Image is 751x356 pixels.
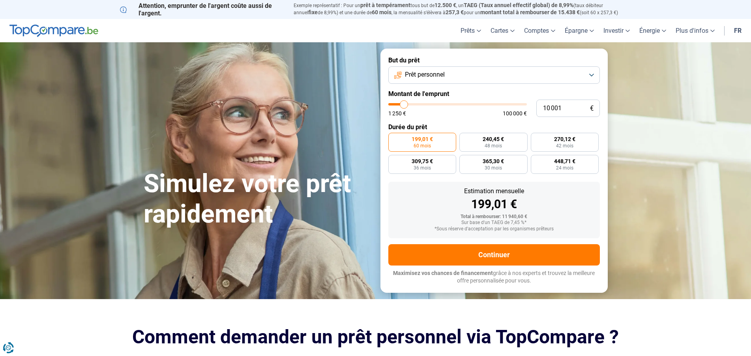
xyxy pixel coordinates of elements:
button: Prêt personnel [388,66,600,84]
span: 448,71 € [554,158,575,164]
div: *Sous réserve d'acceptation par les organismes prêteurs [395,226,594,232]
span: € [590,105,594,112]
span: 257,3 € [446,9,464,15]
div: 199,01 € [395,198,594,210]
span: 1 250 € [388,111,406,116]
span: 60 mois [372,9,391,15]
a: Comptes [519,19,560,42]
a: fr [729,19,746,42]
div: Total à rembourser: 11 940,60 € [395,214,594,220]
p: Attention, emprunter de l'argent coûte aussi de l'argent. [120,2,284,17]
a: Cartes [486,19,519,42]
p: Exemple représentatif : Pour un tous but de , un (taux débiteur annuel de 8,99%) et une durée de ... [294,2,631,16]
div: Sur base d'un TAEG de 7,45 %* [395,220,594,226]
a: Épargne [560,19,599,42]
span: fixe [308,9,318,15]
span: Prêt personnel [405,70,445,79]
span: 60 mois [414,143,431,148]
h2: Comment demander un prêt personnel via TopCompare ? [120,326,631,348]
button: Continuer [388,244,600,266]
span: 24 mois [556,166,573,170]
label: Montant de l'emprunt [388,90,600,98]
span: 240,45 € [483,136,504,142]
label: Durée du prêt [388,123,600,131]
span: 100 000 € [503,111,527,116]
span: 12.500 € [434,2,456,8]
a: Plus d'infos [671,19,719,42]
span: montant total à rembourser de 15.438 € [480,9,580,15]
span: 365,30 € [483,158,504,164]
span: Maximisez vos chances de financement [393,270,493,276]
span: prêt à tempérament [360,2,410,8]
span: TAEG (Taux annuel effectif global) de 8,99% [464,2,573,8]
span: 270,12 € [554,136,575,142]
label: But du prêt [388,57,600,64]
a: Prêts [456,19,486,42]
div: Estimation mensuelle [395,188,594,194]
span: 42 mois [556,143,573,148]
span: 309,75 € [412,158,433,164]
img: TopCompare [9,24,98,37]
a: Énergie [635,19,671,42]
h1: Simulez votre prêt rapidement [144,169,371,230]
a: Investir [599,19,635,42]
span: 36 mois [414,166,431,170]
span: 30 mois [485,166,502,170]
span: 48 mois [485,143,502,148]
p: grâce à nos experts et trouvez la meilleure offre personnalisée pour vous. [388,269,600,285]
span: 199,01 € [412,136,433,142]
